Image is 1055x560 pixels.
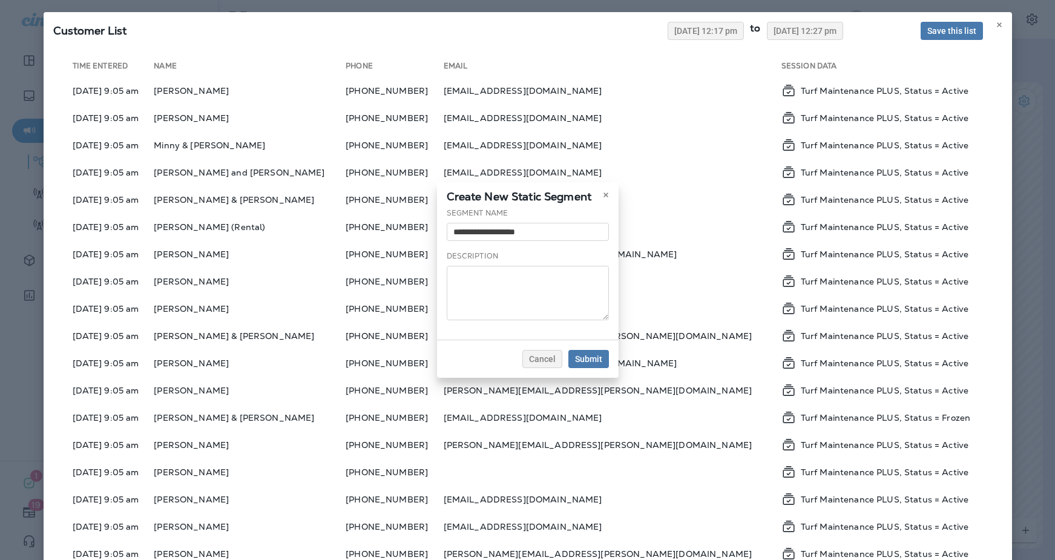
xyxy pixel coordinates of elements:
[575,355,602,363] span: Submit
[447,251,499,261] label: Description
[437,182,619,208] div: Create New Static Segment
[529,355,556,363] span: Cancel
[568,350,609,368] button: Submit
[522,350,562,368] button: Cancel
[447,208,508,218] label: Segment Name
